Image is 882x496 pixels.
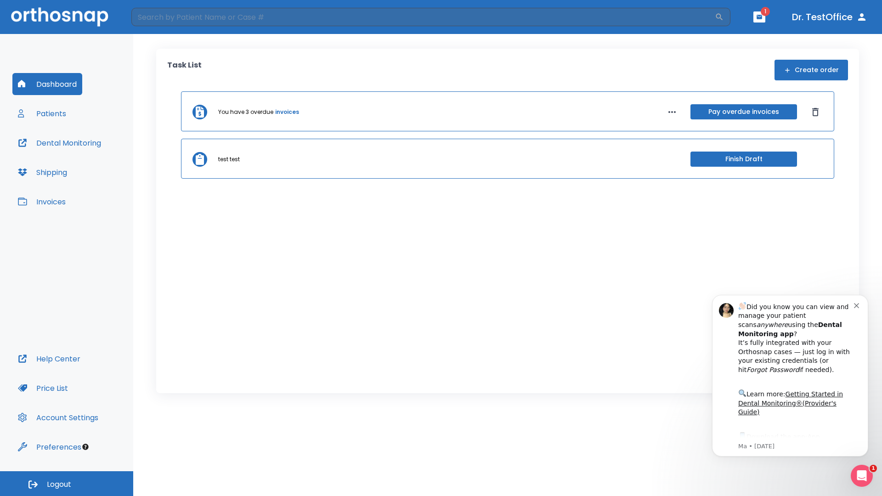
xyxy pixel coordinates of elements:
[788,9,871,25] button: Dr. TestOffice
[698,283,882,491] iframe: Intercom notifications message
[11,7,108,26] img: Orthosnap
[870,465,877,472] span: 1
[12,377,73,399] button: Price List
[12,348,86,370] button: Help Center
[81,443,90,451] div: Tooltip anchor
[12,436,87,458] button: Preferences
[12,102,72,124] button: Patients
[131,8,715,26] input: Search by Patient Name or Case #
[808,105,823,119] button: Dismiss
[167,60,202,80] p: Task List
[12,161,73,183] button: Shipping
[218,108,273,116] p: You have 3 overdue
[12,132,107,154] button: Dental Monitoring
[851,465,873,487] iframe: Intercom live chat
[775,60,848,80] button: Create order
[690,104,797,119] button: Pay overdue invoices
[12,191,71,213] button: Invoices
[12,73,82,95] button: Dashboard
[47,479,71,490] span: Logout
[12,406,104,428] button: Account Settings
[275,108,299,116] a: invoices
[761,7,770,16] span: 1
[690,152,797,167] button: Finish Draft
[218,155,240,163] p: test test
